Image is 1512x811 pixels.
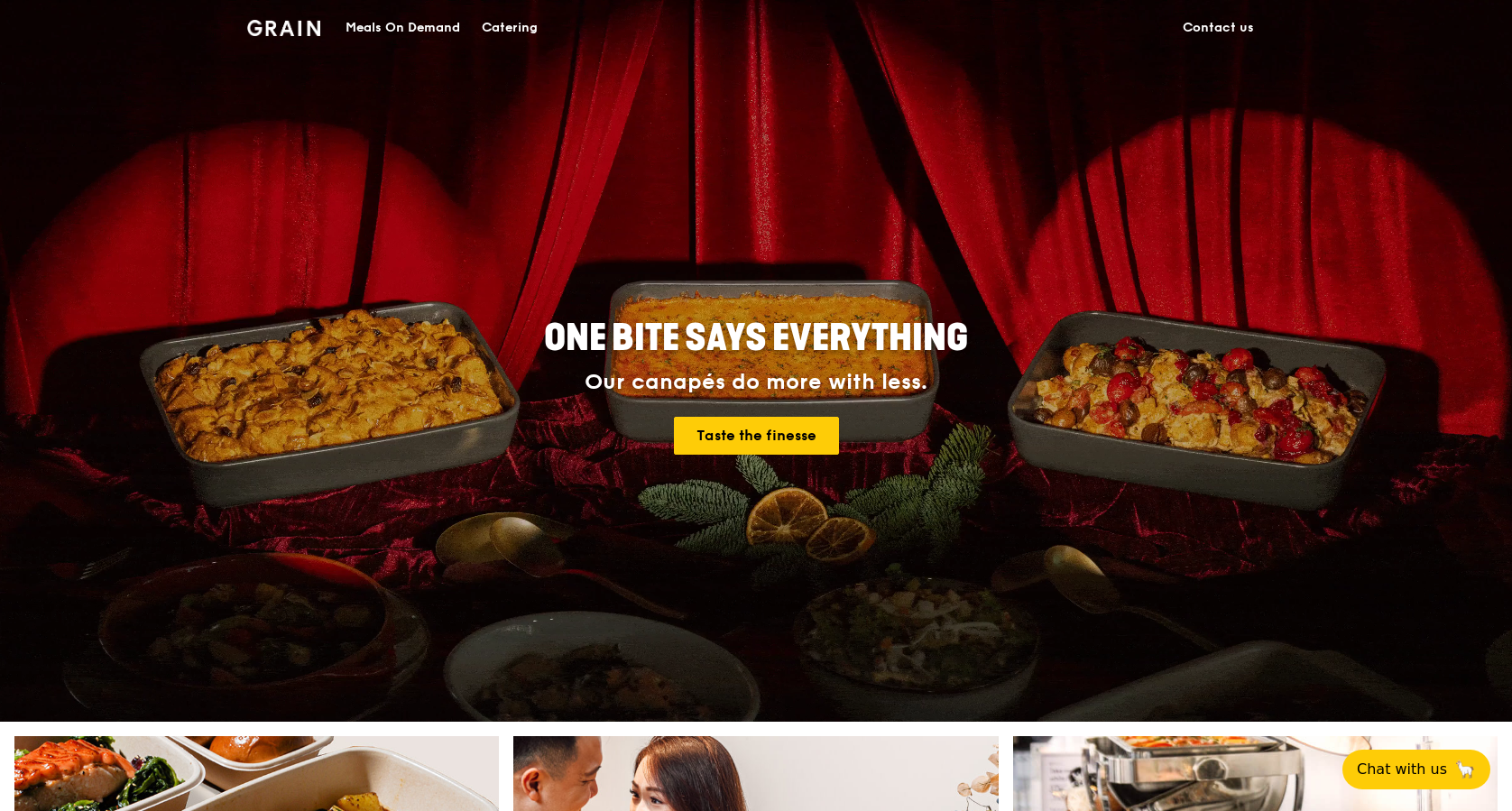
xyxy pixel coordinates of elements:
div: Catering [482,1,538,55]
span: 🦙 [1454,759,1476,780]
button: Chat with us🦙 [1342,750,1490,789]
img: Grain [247,20,320,36]
span: ONE BITE SAYS EVERYTHING [544,317,968,360]
div: Our canapés do more with less. [431,370,1081,395]
span: Chat with us [1357,759,1447,780]
a: Catering [471,1,549,55]
a: Contact us [1172,1,1265,55]
a: Taste the finesse [674,417,839,455]
div: Meals On Demand [346,1,460,55]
